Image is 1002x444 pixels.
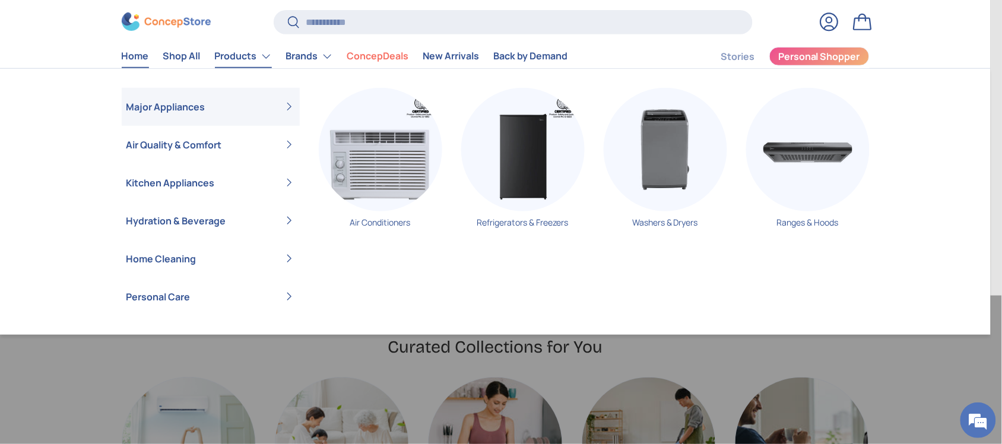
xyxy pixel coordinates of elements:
[122,13,211,31] img: ConcepStore
[279,45,340,68] summary: Brands
[122,45,149,68] a: Home
[347,45,409,68] a: ConcepDeals
[62,66,199,82] div: Chat with us now
[6,308,226,350] textarea: Type your message and hit 'Enter'
[69,141,164,261] span: We're online!
[769,47,870,66] a: Personal Shopper
[494,45,568,68] a: Back by Demand
[195,6,223,34] div: Minimize live chat window
[122,45,568,68] nav: Primary
[778,52,860,62] span: Personal Shopper
[423,45,480,68] a: New Arrivals
[721,45,755,68] a: Stories
[163,45,201,68] a: Shop All
[693,45,870,68] nav: Secondary
[208,45,279,68] summary: Products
